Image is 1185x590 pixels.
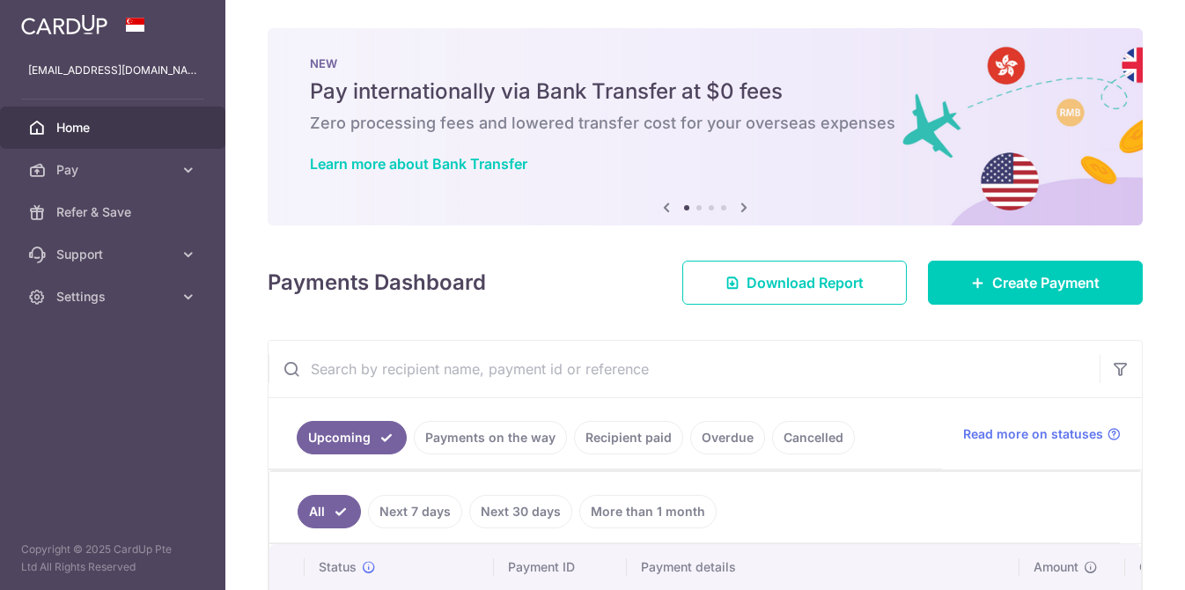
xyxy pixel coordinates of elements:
span: Amount [1034,558,1078,576]
a: Overdue [690,421,765,454]
span: Settings [56,288,173,306]
a: Payments on the way [414,421,567,454]
th: Payment ID [494,544,627,590]
span: Refer & Save [56,203,173,221]
a: Next 7 days [368,495,462,528]
a: Read more on statuses [963,425,1121,443]
p: NEW [310,56,1100,70]
th: Payment details [627,544,1019,590]
span: Create Payment [992,272,1100,293]
a: All [298,495,361,528]
a: More than 1 month [579,495,717,528]
a: Recipient paid [574,421,683,454]
a: Learn more about Bank Transfer [310,155,527,173]
span: Status [319,558,357,576]
h4: Payments Dashboard [268,267,486,299]
span: Download Report [747,272,864,293]
h6: Zero processing fees and lowered transfer cost for your overseas expenses [310,113,1100,134]
span: Pay [56,161,173,179]
p: [EMAIL_ADDRESS][DOMAIN_NAME] [28,62,197,79]
span: Read more on statuses [963,425,1103,443]
a: Upcoming [297,421,407,454]
h5: Pay internationally via Bank Transfer at $0 fees [310,77,1100,106]
span: Home [56,119,173,136]
a: Create Payment [928,261,1143,305]
a: Next 30 days [469,495,572,528]
input: Search by recipient name, payment id or reference [269,341,1100,397]
a: Download Report [682,261,907,305]
img: Bank transfer banner [268,28,1143,225]
img: CardUp [21,14,107,35]
a: Cancelled [772,421,855,454]
span: Support [56,246,173,263]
